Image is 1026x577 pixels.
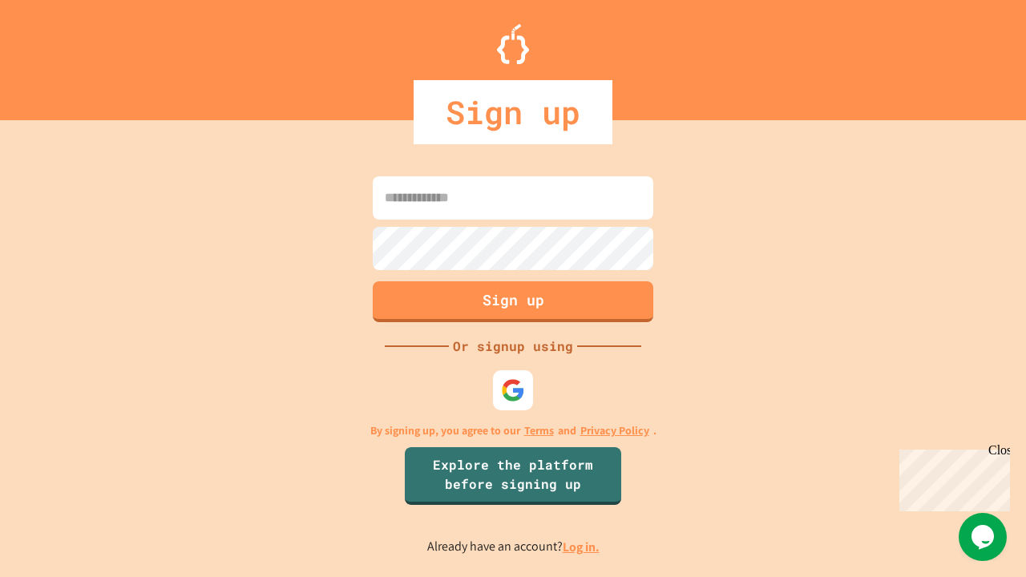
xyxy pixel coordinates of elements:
[497,24,529,64] img: Logo.svg
[524,422,554,439] a: Terms
[6,6,111,102] div: Chat with us now!Close
[893,443,1010,511] iframe: chat widget
[370,422,656,439] p: By signing up, you agree to our and .
[449,337,577,356] div: Or signup using
[959,513,1010,561] iframe: chat widget
[405,447,621,505] a: Explore the platform before signing up
[501,378,525,402] img: google-icon.svg
[414,80,612,144] div: Sign up
[427,537,600,557] p: Already have an account?
[563,539,600,555] a: Log in.
[580,422,649,439] a: Privacy Policy
[373,281,653,322] button: Sign up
